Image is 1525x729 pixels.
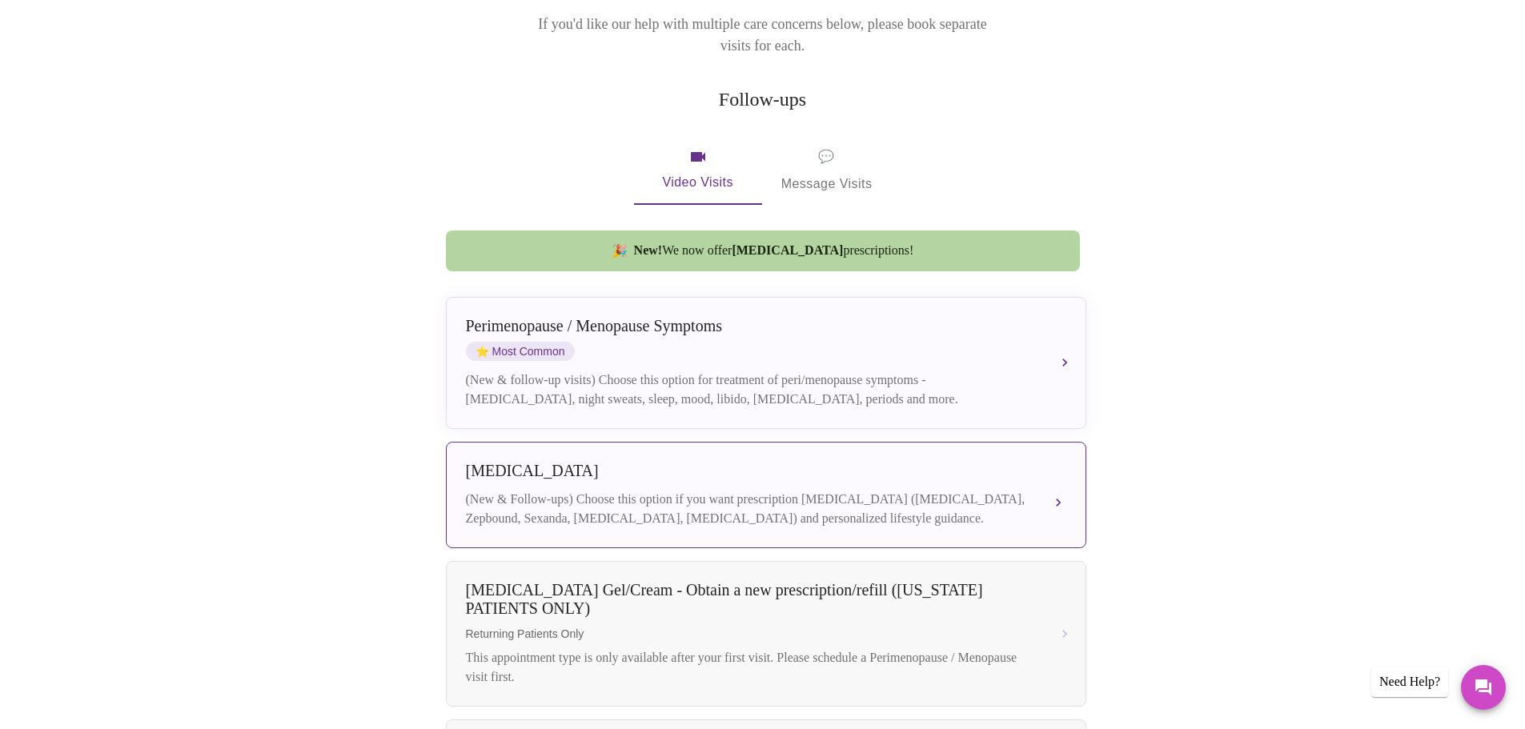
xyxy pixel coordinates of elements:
[476,345,489,358] span: star
[781,146,873,195] span: Message Visits
[1371,667,1448,697] div: Need Help?
[612,243,628,258] span: new
[732,243,843,257] strong: [MEDICAL_DATA]
[653,147,743,194] span: Video Visits
[634,243,663,257] strong: New!
[818,146,834,168] span: message
[446,442,1086,548] button: [MEDICAL_DATA](New & Follow-ups) Choose this option if you want prescription [MEDICAL_DATA] ([MED...
[466,317,1034,335] div: Perimenopause / Menopause Symptoms
[466,627,1034,640] span: Returning Patients Only
[466,371,1034,409] div: (New & follow-up visits) Choose this option for treatment of peri/menopause symptoms - [MEDICAL_D...
[466,648,1034,687] div: This appointment type is only available after your first visit. Please schedule a Perimenopause /...
[466,581,1034,618] div: [MEDICAL_DATA] Gel/Cream - Obtain a new prescription/refill ([US_STATE] PATIENTS ONLY)
[446,561,1086,707] button: [MEDICAL_DATA] Gel/Cream - Obtain a new prescription/refill ([US_STATE] PATIENTS ONLY)Returning P...
[446,297,1086,429] button: Perimenopause / Menopause SymptomsstarMost Common(New & follow-up visits) Choose this option for ...
[634,243,914,258] span: We now offer prescriptions!
[466,490,1034,528] div: (New & Follow-ups) Choose this option if you want prescription [MEDICAL_DATA] ([MEDICAL_DATA], Ze...
[1461,665,1506,710] button: Messages
[443,89,1083,110] h2: Follow-ups
[516,14,1009,57] p: If you'd like our help with multiple care concerns below, please book separate visits for each.
[466,462,1034,480] div: [MEDICAL_DATA]
[466,342,575,361] span: Most Common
